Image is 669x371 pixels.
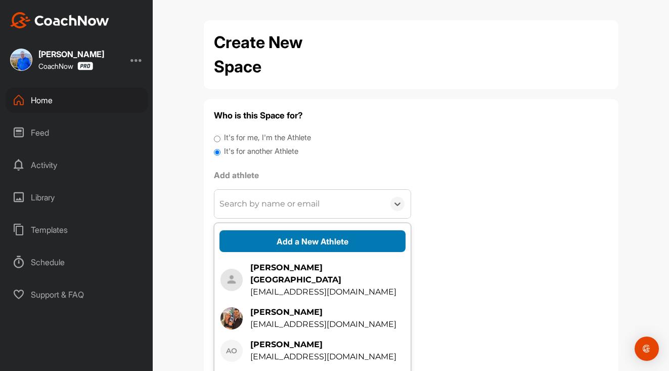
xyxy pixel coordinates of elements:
img: CoachNow Pro [77,62,93,70]
button: Add a New Athlete [219,230,406,252]
div: [PERSON_NAME] [250,339,396,351]
div: [PERSON_NAME][GEOGRAPHIC_DATA] [250,262,405,286]
label: Add athlete [214,169,411,181]
img: zMR65xoIaNJnYhBR8k16oAdA3Eiv8JMAAHKuhGeyN9KQAAAABJRU5ErkJggg== [220,269,243,291]
h4: Who is this Space for? [214,109,608,122]
div: Feed [6,120,148,145]
div: AO [220,340,243,362]
img: 1bf2f548f11ab9d8b0c0beec4eb3eb8a.jpg [10,49,32,71]
div: CoachNow [38,62,93,70]
div: Activity [6,152,148,178]
div: [EMAIL_ADDRESS][DOMAIN_NAME] [250,318,396,331]
label: It's for another Athlete [224,146,298,157]
div: Templates [6,217,148,242]
div: [EMAIL_ADDRESS][DOMAIN_NAME] [250,351,396,363]
img: CoachNow [10,12,109,28]
div: Support & FAQ [6,282,148,307]
div: [PERSON_NAME] [250,306,396,318]
div: Search by name or email [219,198,320,210]
div: Home [6,88,148,113]
div: Library [6,185,148,210]
div: [PERSON_NAME] [38,50,104,58]
div: [EMAIL_ADDRESS][DOMAIN_NAME] [250,286,405,298]
div: Open Intercom Messenger [635,337,659,361]
img: square_81212aeacc73cd21412d33e99d242170.jpg [220,307,243,329]
label: It's for me, I'm the Athlete [224,132,311,144]
div: Schedule [6,250,148,275]
h2: Create New Space [214,30,350,79]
